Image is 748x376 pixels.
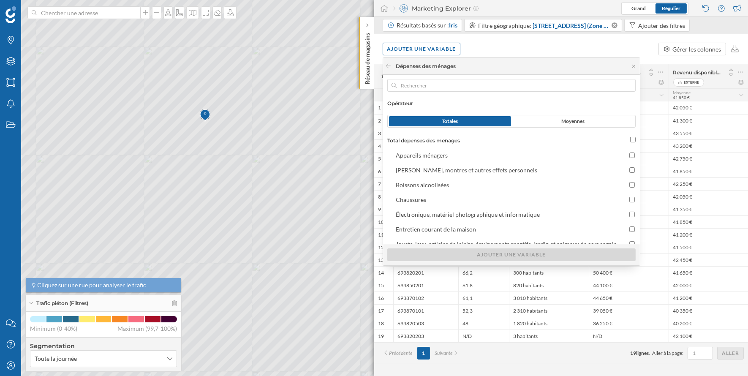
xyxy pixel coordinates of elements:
[393,279,458,292] div: 693850201
[629,212,635,217] input: Électronique, matériel photographique et informatique
[396,63,456,70] div: Dépenses des ménages
[649,350,650,356] span: .
[378,333,384,340] span: 19
[690,349,710,357] input: 1
[631,5,646,11] span: Grand
[36,300,88,307] span: Trafic piéton (Filtres)
[35,354,77,363] span: Toute la journée
[378,155,381,162] span: 5
[630,350,636,356] span: 19
[509,292,589,304] div: 3 010 habitants
[378,117,381,124] span: 2
[458,317,509,330] div: 48
[684,78,699,87] span: Externe
[30,324,77,333] span: Minimum (0-40%)
[200,107,210,124] img: Marker
[629,197,635,202] input: Chaussures
[652,349,683,357] span: Aller à la page:
[673,45,721,54] div: Gérer les colonnes
[636,350,649,356] span: lignes
[629,241,635,247] input: Jouets, jeux, articles de loisirs, équipements sportifs, jardin et animaux de compagnie
[629,226,635,232] input: Entretien courant de la maison
[458,292,509,304] div: 61,1
[509,304,589,317] div: 2 310 habitants
[18,6,48,14] span: Support
[378,193,381,200] span: 8
[673,95,690,100] span: 41 850 €
[396,181,449,188] div: Boissons alcoolisées
[509,317,589,330] div: 1 820 habitants
[396,166,537,174] div: [PERSON_NAME], montres et autres effets personnels
[378,282,384,289] span: 15
[378,73,389,80] span: #
[589,279,669,292] div: 44 100 €
[378,206,381,213] span: 9
[589,330,669,342] div: N/D
[5,6,16,23] img: Logo Geoblink
[396,226,476,233] div: Entretien courant de la maison
[378,232,384,238] span: 11
[589,304,669,317] div: 39 050 €
[393,330,458,342] div: 693820203
[378,320,384,327] span: 18
[629,167,635,173] input: [PERSON_NAME], montres et autres effets personnels
[393,317,458,330] div: 693820503
[396,211,540,218] div: Électronique, matériel photographique et informatique
[662,5,680,11] span: Régulier
[509,279,589,292] div: 820 habitants
[673,90,691,95] span: Moyenne
[378,143,381,150] span: 4
[458,304,509,317] div: 52,3
[393,304,458,317] div: 693870101
[509,266,589,279] div: 300 habitants
[458,330,509,342] div: N/D
[378,270,384,276] span: 14
[458,266,509,279] div: 66,2
[38,281,147,289] span: Cliquez sur une rue pour analyser le trafic
[449,22,457,29] span: Iris
[533,21,610,30] span: [STREET_ADDRESS] (Zone sélectionnée)
[396,240,617,248] div: Jouets, jeux, articles de loisirs, équipements sportifs, jardin et animaux de compagnie
[393,4,479,13] div: Marketing Explorer
[378,219,384,226] span: 10
[589,266,669,279] div: 50 400 €
[442,117,458,125] span: Totales
[378,308,384,314] span: 17
[393,266,458,279] div: 693820201
[589,292,669,304] div: 44 650 €
[629,182,635,188] input: Boissons alcoolisées
[396,152,448,159] div: Appareils ménagers
[638,21,685,30] div: Ajouter des filtres
[589,317,669,330] div: 36 250 €
[673,69,723,76] span: Revenu disponible moyen des visiteurs ([DATE] à [DATE])
[378,104,381,111] span: 1
[378,168,381,175] span: 6
[378,295,384,302] span: 16
[378,181,381,188] span: 7
[378,257,384,264] span: 13
[561,117,585,125] span: Moyennes
[400,4,408,13] img: explorer.svg
[30,342,177,350] h4: Segmentation
[387,137,460,144] label: Total depenses des menages
[397,21,457,30] div: Résultats basés sur :
[458,279,509,292] div: 61,8
[629,153,635,158] input: Appareils ménagers
[378,130,381,137] span: 3
[396,196,426,203] div: Chaussures
[509,330,589,342] div: 3 habitants
[393,292,458,304] div: 693870102
[117,324,177,333] span: Maximum (99,7-100%)
[479,22,532,29] span: Filtre géographique:
[387,100,636,106] div: Opérateur
[378,244,384,251] span: 12
[363,30,371,84] p: Réseau de magasins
